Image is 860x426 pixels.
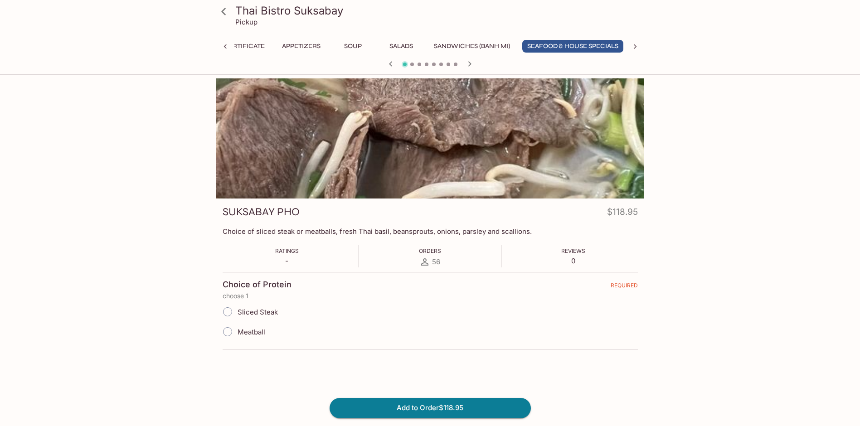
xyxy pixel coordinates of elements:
[611,282,638,292] span: REQUIRED
[419,247,441,254] span: Orders
[277,40,326,53] button: Appetizers
[238,328,265,336] span: Meatball
[381,40,422,53] button: Salads
[607,205,638,223] h4: $118.95
[275,247,299,254] span: Ratings
[216,78,644,198] div: SUKSABAY PHO
[522,40,623,53] button: Seafood & House Specials
[432,257,440,266] span: 56
[203,40,270,53] button: Gift Certificate
[275,257,299,265] p: -
[223,205,300,219] h3: SUKSABAY PHO
[561,247,585,254] span: Reviews
[223,292,638,300] p: choose 1
[235,18,258,26] p: Pickup
[223,227,638,236] p: Choice of sliced steak or meatballs, fresh Thai basil, beansprouts, onions, parsley and scallions.
[223,280,292,290] h4: Choice of Protein
[429,40,515,53] button: Sandwiches (Banh Mi)
[561,257,585,265] p: 0
[330,398,531,418] button: Add to Order$118.95
[333,40,374,53] button: Soup
[235,4,641,18] h3: Thai Bistro Suksabay
[238,308,278,316] span: Sliced Steak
